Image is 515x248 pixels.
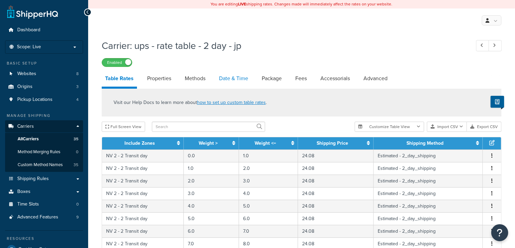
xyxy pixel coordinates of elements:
button: Export CSV [467,122,501,132]
span: 0 [76,149,78,155]
b: LIVE [238,1,246,7]
p: Visit our Help Docs to learn more about . [114,99,267,106]
td: 4.0 [239,187,298,200]
td: 6.0 [239,212,298,225]
td: 2.0 [184,175,239,187]
td: NV 2 - 2 Transit day [102,162,184,175]
td: 4.0 [184,200,239,212]
span: Pickup Locations [17,97,53,103]
span: Scope: Live [17,44,41,50]
td: 24.08 [298,162,374,175]
li: Pickup Locations [5,93,83,106]
a: Date & Time [216,70,252,87]
span: 9 [76,214,79,220]
td: 6.0 [184,225,239,237]
button: Import CSV [427,122,467,132]
button: Open Resource Center [491,224,508,241]
a: Dashboard [5,24,83,36]
a: Advanced Features9 [5,211,83,224]
a: how to set up custom table rates [197,99,266,106]
button: Full Screen View [102,122,145,132]
td: NV 2 - 2 Transit day [102,225,184,237]
a: Custom Method Names35 [5,159,83,171]
span: Carriers [17,124,34,129]
a: Pickup Locations4 [5,93,83,106]
td: 1.0 [239,149,298,162]
td: 7.0 [239,225,298,237]
a: Carriers [5,120,83,133]
li: Method Merging Rules [5,146,83,158]
td: 1.0 [184,162,239,175]
a: Shipping Method [407,140,443,147]
td: 5.0 [239,200,298,212]
td: 24.08 [298,212,374,225]
td: NV 2 - 2 Transit day [102,200,184,212]
span: 8 [76,71,79,77]
div: Basic Setup [5,60,83,66]
td: 24.08 [298,149,374,162]
td: 24.08 [298,200,374,212]
td: NV 2 - 2 Transit day [102,187,184,200]
li: Websites [5,68,83,80]
a: Methods [181,70,209,87]
a: Properties [144,70,175,87]
td: Estimated - 2_day_shipping [374,212,483,225]
a: Weight <= [255,140,276,147]
span: All Carriers [18,136,39,142]
td: NV 2 - 2 Transit day [102,212,184,225]
span: Dashboard [17,27,40,33]
li: Advanced Features [5,211,83,224]
a: Table Rates [102,70,137,89]
a: Weight > [199,140,218,147]
a: Include Zones [124,140,155,147]
span: 4 [76,97,79,103]
a: Method Merging Rules0 [5,146,83,158]
span: 0 [76,201,79,207]
td: 24.08 [298,175,374,187]
td: Estimated - 2_day_shipping [374,175,483,187]
a: Package [258,70,285,87]
a: Origins3 [5,81,83,93]
a: Boxes [5,185,83,198]
a: Fees [292,70,310,87]
button: Customize Table View [355,122,424,132]
td: 2.0 [239,162,298,175]
td: 3.0 [239,175,298,187]
span: 35 [74,162,78,168]
a: AllCarriers35 [5,133,83,145]
span: Origins [17,84,33,90]
a: Websites8 [5,68,83,80]
a: Shipping Price [317,140,349,147]
a: Previous Record [476,40,489,51]
td: NV 2 - 2 Transit day [102,175,184,187]
a: Accessorials [317,70,353,87]
td: 5.0 [184,212,239,225]
td: Estimated - 2_day_shipping [374,200,483,212]
span: Boxes [17,189,31,195]
div: Resources [5,236,83,242]
td: 24.08 [298,225,374,237]
input: Search [152,122,265,132]
li: Custom Method Names [5,159,83,171]
div: Manage Shipping [5,113,83,119]
span: Advanced Features [17,214,58,220]
td: Estimated - 2_day_shipping [374,149,483,162]
td: NV 2 - 2 Transit day [102,149,184,162]
td: 3.0 [184,187,239,200]
td: Estimated - 2_day_shipping [374,162,483,175]
a: Next Record [489,40,502,51]
span: Custom Method Names [18,162,63,168]
button: Show Help Docs [491,96,504,108]
a: Advanced [360,70,391,87]
span: 35 [74,136,78,142]
span: Time Slots [17,201,39,207]
td: Estimated - 2_day_shipping [374,187,483,200]
span: 3 [76,84,79,90]
a: Shipping Rules [5,173,83,185]
label: Enabled [102,58,132,67]
td: Estimated - 2_day_shipping [374,225,483,237]
td: 24.08 [298,187,374,200]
